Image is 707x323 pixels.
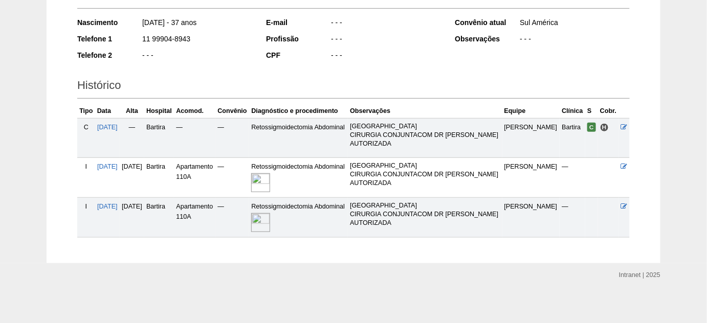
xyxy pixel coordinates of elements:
a: [DATE] [97,124,118,131]
td: [PERSON_NAME] [502,198,560,238]
td: Apartamento 110A [174,198,215,238]
div: - - - [141,50,252,63]
p: [GEOGRAPHIC_DATA] CIRURGIA CONJUNTACOM DR [PERSON_NAME] AUTORIZADA [350,201,500,227]
p: [GEOGRAPHIC_DATA] CIRURGIA CONJUNTACOM DR [PERSON_NAME] AUTORIZADA [350,122,500,148]
td: [PERSON_NAME] [502,158,560,198]
div: Profissão [266,34,330,44]
div: I [79,201,93,212]
td: Retossigmoidectomia Abdominal [249,118,348,157]
th: Acomod. [174,104,215,119]
th: Alta [120,104,144,119]
div: C [79,122,93,132]
th: Diagnóstico e procedimento [249,104,348,119]
div: 11 99904-8943 [141,34,252,47]
td: Bartira [144,198,174,238]
th: Cobr. [598,104,619,119]
div: Intranet | 2025 [619,270,660,280]
span: Confirmada [587,123,596,132]
div: CPF [266,50,330,60]
td: Apartamento 110A [174,158,215,198]
td: — [215,198,249,238]
th: Tipo [77,104,95,119]
td: Bartira [144,118,174,157]
div: Telefone 2 [77,50,141,60]
div: - - - [330,50,441,63]
div: E-mail [266,17,330,28]
div: Sul América [519,17,630,30]
a: [DATE] [97,203,118,210]
td: — [215,118,249,157]
div: Observações [455,34,519,44]
div: Convênio atual [455,17,519,28]
div: Telefone 1 [77,34,141,44]
span: [DATE] [122,203,142,210]
th: Clínica [560,104,585,119]
span: [DATE] [122,163,142,170]
td: Bartira [560,118,585,157]
div: I [79,161,93,172]
a: [DATE] [97,163,118,170]
div: - - - [330,34,441,47]
td: Retossigmoidectomia Abdominal [249,198,348,238]
th: S [585,104,598,119]
td: — [215,158,249,198]
th: Hospital [144,104,174,119]
div: - - - [519,34,630,47]
th: Data [95,104,120,119]
h2: Histórico [77,75,630,99]
td: — [560,198,585,238]
td: [PERSON_NAME] [502,118,560,157]
div: [DATE] - 37 anos [141,17,252,30]
td: — [120,118,144,157]
td: Bartira [144,158,174,198]
td: — [174,118,215,157]
span: Hospital [600,123,609,132]
div: - - - [330,17,441,30]
div: Nascimento [77,17,141,28]
th: Convênio [215,104,249,119]
p: [GEOGRAPHIC_DATA] CIRURGIA CONJUNTACOM DR [PERSON_NAME] AUTORIZADA [350,161,500,188]
td: — [560,158,585,198]
td: Retossigmoidectomia Abdominal [249,158,348,198]
th: Equipe [502,104,560,119]
th: Observações [348,104,502,119]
